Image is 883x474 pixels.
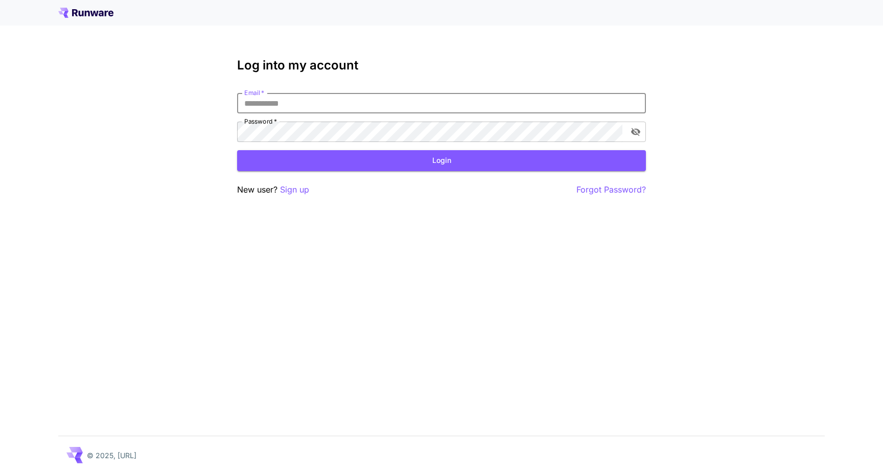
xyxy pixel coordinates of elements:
[237,58,646,73] h3: Log into my account
[576,183,646,196] button: Forgot Password?
[244,88,264,97] label: Email
[237,183,309,196] p: New user?
[87,450,136,461] p: © 2025, [URL]
[626,123,645,141] button: toggle password visibility
[280,183,309,196] button: Sign up
[244,117,277,126] label: Password
[237,150,646,171] button: Login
